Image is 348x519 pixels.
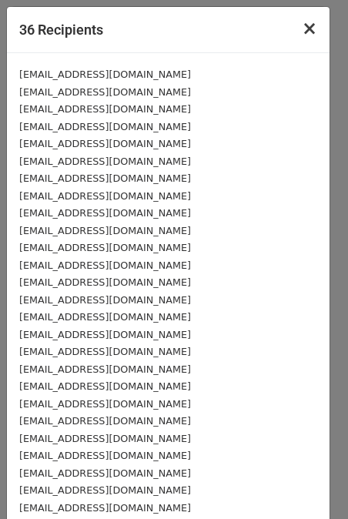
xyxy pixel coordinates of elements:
[19,415,191,427] small: [EMAIL_ADDRESS][DOMAIN_NAME]
[19,450,191,461] small: [EMAIL_ADDRESS][DOMAIN_NAME]
[19,433,191,444] small: [EMAIL_ADDRESS][DOMAIN_NAME]
[19,311,191,323] small: [EMAIL_ADDRESS][DOMAIN_NAME]
[19,225,191,236] small: [EMAIL_ADDRESS][DOMAIN_NAME]
[289,7,330,50] button: Close
[19,467,191,479] small: [EMAIL_ADDRESS][DOMAIN_NAME]
[19,484,191,496] small: [EMAIL_ADDRESS][DOMAIN_NAME]
[19,242,191,253] small: [EMAIL_ADDRESS][DOMAIN_NAME]
[19,103,191,115] small: [EMAIL_ADDRESS][DOMAIN_NAME]
[19,190,191,202] small: [EMAIL_ADDRESS][DOMAIN_NAME]
[19,502,191,514] small: [EMAIL_ADDRESS][DOMAIN_NAME]
[19,329,191,340] small: [EMAIL_ADDRESS][DOMAIN_NAME]
[19,156,191,167] small: [EMAIL_ADDRESS][DOMAIN_NAME]
[19,363,191,375] small: [EMAIL_ADDRESS][DOMAIN_NAME]
[19,346,191,357] small: [EMAIL_ADDRESS][DOMAIN_NAME]
[19,398,191,410] small: [EMAIL_ADDRESS][DOMAIN_NAME]
[302,18,317,39] span: ×
[19,259,191,271] small: [EMAIL_ADDRESS][DOMAIN_NAME]
[19,207,191,219] small: [EMAIL_ADDRESS][DOMAIN_NAME]
[19,172,191,184] small: [EMAIL_ADDRESS][DOMAIN_NAME]
[19,294,191,306] small: [EMAIL_ADDRESS][DOMAIN_NAME]
[271,445,348,519] iframe: Chat Widget
[19,19,103,40] h5: 36 Recipients
[19,121,191,132] small: [EMAIL_ADDRESS][DOMAIN_NAME]
[19,276,191,288] small: [EMAIL_ADDRESS][DOMAIN_NAME]
[19,86,191,98] small: [EMAIL_ADDRESS][DOMAIN_NAME]
[19,69,191,80] small: [EMAIL_ADDRESS][DOMAIN_NAME]
[19,138,191,149] small: [EMAIL_ADDRESS][DOMAIN_NAME]
[19,380,191,392] small: [EMAIL_ADDRESS][DOMAIN_NAME]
